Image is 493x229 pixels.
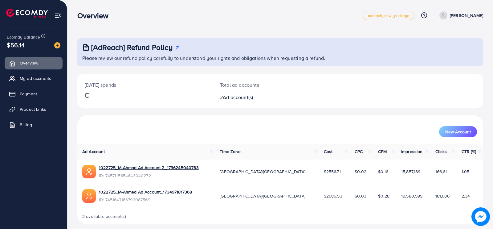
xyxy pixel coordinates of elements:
[5,119,63,131] a: Billing
[82,148,105,155] span: Ad Account
[355,148,363,155] span: CPC
[99,173,199,179] span: ID: 7457115654643040272
[462,193,470,199] span: 2.34
[368,14,409,18] span: adreach_new_package
[99,164,199,171] a: 1022725_M-Ahmad Ad Account 2_1736245040763
[5,103,63,115] a: Product Links
[355,169,366,175] span: $0.02
[82,54,479,62] p: Please review our refund policy carefully to understand your rights and obligations when requesti...
[77,11,113,20] h3: Overview
[439,126,477,137] button: New Account
[20,60,38,66] span: Overview
[437,11,483,19] a: [PERSON_NAME]
[6,9,48,18] img: logo
[223,94,253,101] span: Ad account(s)
[363,11,414,20] a: adreach_new_package
[462,169,470,175] span: 1.05
[220,81,307,89] p: Total ad accounts
[471,207,490,226] img: image
[401,169,421,175] span: 15,857,189
[355,193,366,199] span: $0.03
[445,130,471,134] span: New Account
[220,94,307,100] h2: 2
[435,169,449,175] span: 166,611
[5,88,63,100] a: Payment
[324,148,333,155] span: Cost
[324,169,341,175] span: $2556.71
[220,169,305,175] span: [GEOGRAPHIC_DATA]/[GEOGRAPHIC_DATA]
[220,193,305,199] span: [GEOGRAPHIC_DATA]/[GEOGRAPHIC_DATA]
[91,43,173,52] h3: [AdReach] Refund Policy
[85,81,205,89] p: [DATE] spends
[82,165,96,178] img: ic-ads-acc.e4c84228.svg
[7,34,40,40] span: Ecomdy Balance
[5,72,63,85] a: My ad accounts
[20,106,46,112] span: Product Links
[54,12,61,19] img: menu
[324,193,342,199] span: $2686.53
[20,75,51,81] span: My ad accounts
[378,169,388,175] span: $0.16
[401,193,423,199] span: 19,580,599
[378,193,389,199] span: $0.28
[54,42,60,48] img: image
[99,189,192,195] a: 1022725_M-Ahmed Ad Account_1734971817368
[82,213,126,219] span: 2 available account(s)
[20,122,32,128] span: Billing
[5,57,63,69] a: Overview
[462,148,476,155] span: CTR (%)
[82,189,96,203] img: ic-ads-acc.e4c84228.svg
[20,91,37,97] span: Payment
[435,148,447,155] span: Clicks
[378,148,387,155] span: CPM
[401,148,423,155] span: Impression
[220,148,240,155] span: Time Zone
[99,197,192,203] span: ID: 7451647186792087569
[7,40,25,49] span: $56.14
[435,193,450,199] span: 181,686
[450,12,483,19] p: [PERSON_NAME]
